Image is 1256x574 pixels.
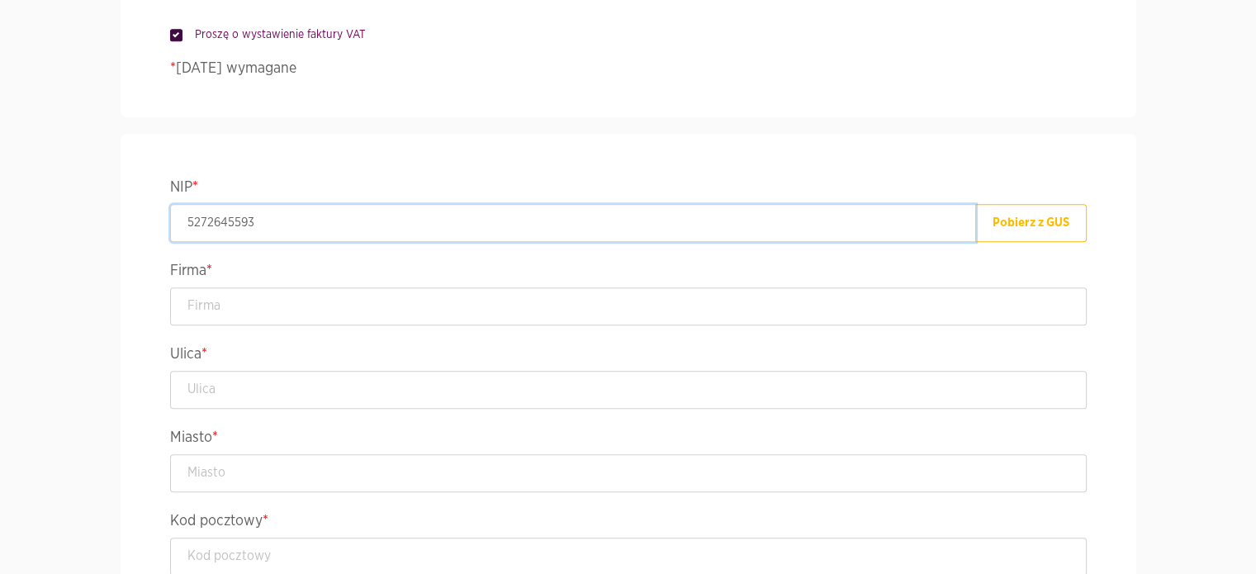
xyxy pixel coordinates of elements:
label: Proszę o wystawienie faktury VAT [182,26,366,43]
input: NIP [170,204,976,242]
button: Pobierz z GUS [975,204,1087,242]
legend: NIP [170,175,1087,204]
input: Miasto [170,454,1087,492]
legend: Kod pocztowy [170,509,1087,538]
legend: Ulica [170,342,1087,371]
input: Firma [170,287,1087,325]
p: [DATE] wymagane [170,58,1087,80]
legend: Miasto [170,425,1087,454]
input: Ulica [170,371,1087,409]
legend: Firma [170,259,1087,287]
